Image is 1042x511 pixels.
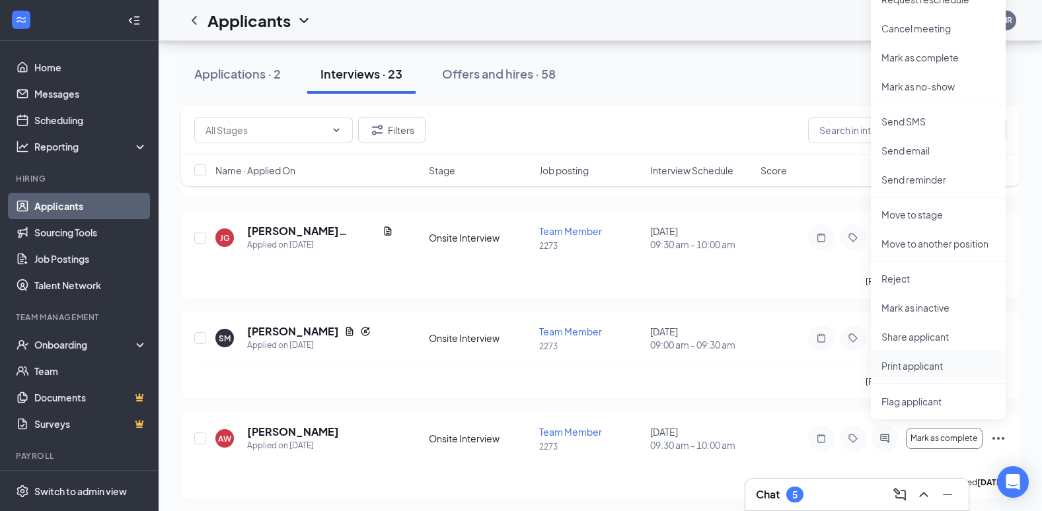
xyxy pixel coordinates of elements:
[845,333,861,343] svg: Tag
[16,173,145,184] div: Hiring
[813,433,829,444] svg: Note
[761,164,787,177] span: Score
[911,434,977,443] span: Mark as complete
[813,232,829,243] svg: Note
[16,450,145,461] div: Payroll
[650,164,733,177] span: Interview Schedule
[16,485,29,498] svg: Settings
[792,489,798,500] div: 5
[845,433,861,444] svg: Tag
[34,485,127,498] div: Switch to admin view
[34,246,147,272] a: Job Postings
[845,232,861,243] svg: Tag
[539,426,602,438] span: Team Member
[331,125,342,135] svg: ChevronDown
[539,240,642,252] p: 2273
[360,326,371,337] svg: Reapply
[207,9,291,32] h1: Applicants
[650,224,753,251] div: [DATE]
[539,164,589,177] span: Job posting
[442,65,556,82] div: Offers and hires · 58
[916,487,932,502] svg: ChevronUp
[296,13,312,28] svg: ChevronDown
[866,477,1006,488] p: [PERSON_NAME] interviewed .
[218,433,231,444] div: AW
[186,13,202,28] svg: ChevronLeft
[913,484,934,505] button: ChevronUp
[539,341,642,352] p: 2273
[877,433,893,444] svg: ActiveChat
[889,484,911,505] button: ComposeMessage
[906,428,983,449] button: Mark as complete
[650,325,753,351] div: [DATE]
[194,65,281,82] div: Applications · 2
[650,238,753,251] span: 09:30 am - 10:00 am
[344,326,355,337] svg: Document
[34,411,147,437] a: SurveysCrown
[539,325,602,337] span: Team Member
[34,338,136,351] div: Onboarding
[16,312,145,323] div: Team Management
[539,441,642,452] p: 2273
[247,238,393,252] div: Applied on [DATE]
[34,107,147,133] a: Scheduling
[539,225,602,237] span: Team Member
[808,117,1006,143] input: Search in interviews
[15,13,28,26] svg: WorkstreamLogo
[247,439,339,452] div: Applied on [DATE]
[369,122,385,138] svg: Filter
[34,358,147,384] a: Team
[220,232,230,244] div: JG
[892,487,908,502] svg: ComposeMessage
[247,425,339,439] h5: [PERSON_NAME]
[813,333,829,343] svg: Note
[247,324,339,339] h5: [PERSON_NAME]
[320,65,402,82] div: Interviews · 23
[990,430,1006,446] svg: Ellipses
[205,123,326,137] input: All Stages
[429,164,455,177] span: Stage
[247,339,371,352] div: Applied on [DATE]
[650,438,753,452] span: 09:30 am - 10:00 am
[34,193,147,219] a: Applicants
[1000,15,1012,26] div: MR
[34,81,147,107] a: Messages
[866,276,1006,287] p: [PERSON_NAME] interviewed .
[866,376,1006,388] p: [PERSON_NAME] interviewed .
[34,140,148,153] div: Reporting
[977,477,1004,487] b: [DATE]
[383,226,393,236] svg: Document
[650,425,753,452] div: [DATE]
[34,219,147,246] a: Sourcing Tools
[34,54,147,81] a: Home
[650,338,753,351] span: 09:00 am - 09:30 am
[429,331,531,345] div: Onsite Interview
[997,466,1029,498] div: Open Intercom Messenger
[756,487,780,502] h3: Chat
[429,432,531,445] div: Onsite Interview
[34,384,147,411] a: DocumentsCrown
[247,224,377,238] h5: [PERSON_NAME][GEOGRAPHIC_DATA]
[937,484,958,505] button: Minimize
[16,338,29,351] svg: UserCheck
[34,272,147,298] a: Talent Network
[429,231,531,244] div: Onsite Interview
[940,487,955,502] svg: Minimize
[128,14,141,27] svg: Collapse
[219,333,231,344] div: SM
[215,164,295,177] span: Name · Applied On
[16,140,29,153] svg: Analysis
[358,117,426,143] button: Filter Filters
